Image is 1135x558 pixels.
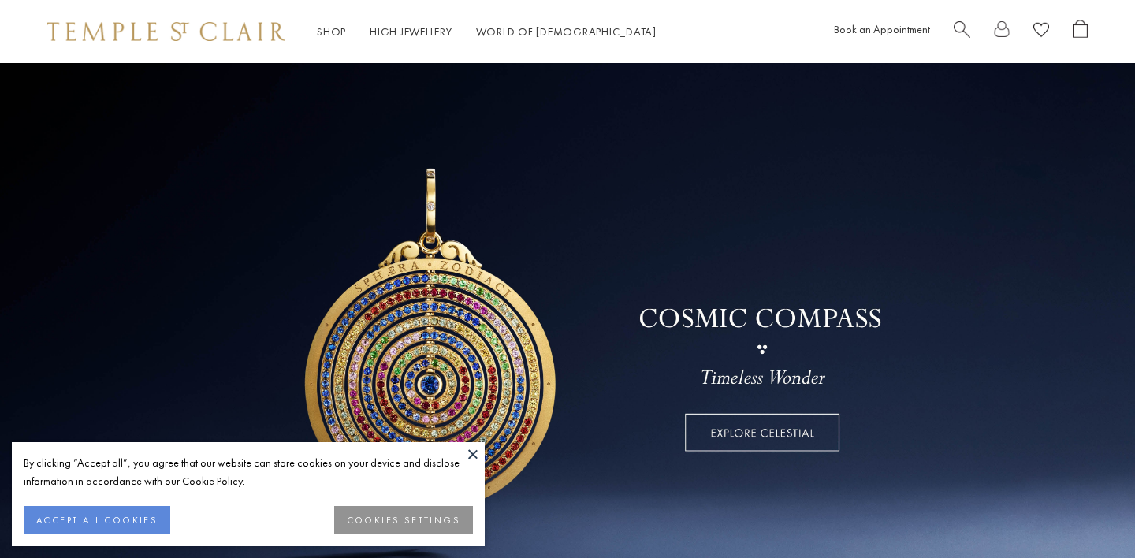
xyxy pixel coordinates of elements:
[334,506,473,534] button: COOKIES SETTINGS
[954,20,970,44] a: Search
[1056,484,1119,542] iframe: Gorgias live chat messenger
[47,22,285,41] img: Temple St. Clair
[370,24,452,39] a: High JewelleryHigh Jewellery
[24,506,170,534] button: ACCEPT ALL COOKIES
[1033,20,1049,44] a: View Wishlist
[1073,20,1088,44] a: Open Shopping Bag
[317,24,346,39] a: ShopShop
[317,22,657,42] nav: Main navigation
[476,24,657,39] a: World of [DEMOGRAPHIC_DATA]World of [DEMOGRAPHIC_DATA]
[24,454,473,490] div: By clicking “Accept all”, you agree that our website can store cookies on your device and disclos...
[834,22,930,36] a: Book an Appointment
